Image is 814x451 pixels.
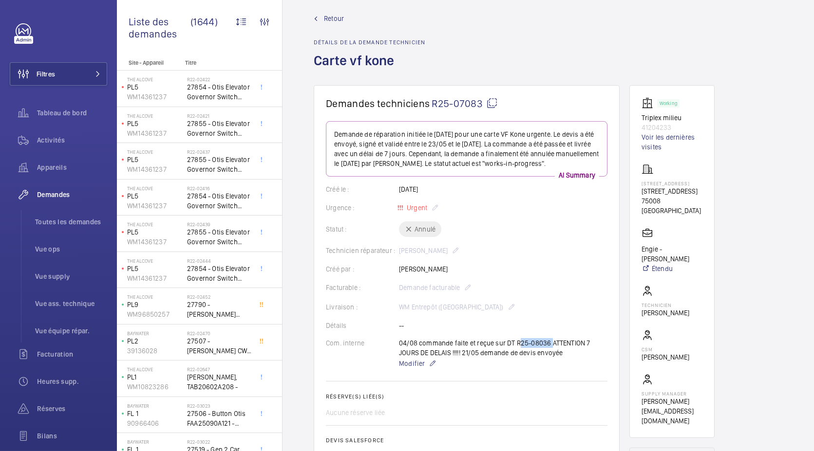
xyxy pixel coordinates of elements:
[127,409,183,418] p: FL 1
[127,309,183,319] p: WM96850257
[187,336,251,356] span: 27507 - [PERSON_NAME] CWT guide shoe (100m) - Replace counterweight guide shoe
[187,155,251,174] span: 27855 - Otis Elevator Governor Switch TAA177AH2 -
[642,352,689,362] p: [PERSON_NAME]
[35,326,107,336] span: Vue équipe répar.
[187,258,251,264] h2: R22-02444
[127,76,183,82] p: The Alcove
[127,258,183,264] p: The Alcove
[127,191,183,201] p: PL5
[187,221,251,227] h2: R22-02439
[37,135,107,145] span: Activités
[642,113,702,123] p: Triplex milieu
[642,308,689,318] p: [PERSON_NAME]
[10,62,107,86] button: Filtres
[555,170,599,180] p: AI Summary
[187,294,251,300] h2: R22-02452
[187,372,251,392] span: [PERSON_NAME], TAB20602A208 -
[314,39,425,46] h2: Détails de la demande technicien
[127,92,183,102] p: WM14361237
[127,128,183,138] p: WM14361237
[642,397,702,426] p: [PERSON_NAME][EMAIL_ADDRESS][DOMAIN_NAME]
[127,336,183,346] p: PL2
[127,366,183,372] p: The Alcove
[35,271,107,281] span: Vue supply
[324,14,344,23] span: Retour
[642,244,702,264] p: Engie - [PERSON_NAME]
[187,191,251,211] span: 27854 - Otis Elevator Governor Switch TAA177AH1 -
[127,221,183,227] p: The Alcove
[127,201,183,211] p: WM14361237
[117,59,181,66] p: Site - Appareil
[129,16,190,40] span: Liste des demandes
[127,155,183,164] p: PL5
[326,97,430,109] span: Demandes techniciens
[37,69,55,79] span: Filtres
[326,437,607,444] h2: Devis Salesforce
[314,52,425,85] h1: Carte vf kone
[127,346,183,356] p: 39136028
[127,439,183,445] p: Baywater
[127,294,183,300] p: The Alcove
[127,227,183,237] p: PL5
[127,300,183,309] p: PL9
[187,82,251,102] span: 27854 - Otis Elevator Governor Switch TAA177AH1 -
[127,119,183,128] p: PL5
[127,372,183,382] p: PL1
[642,196,702,216] p: 75008 [GEOGRAPHIC_DATA]
[37,404,107,414] span: Réserves
[127,149,183,155] p: The Alcove
[187,119,251,138] span: 27855 - Otis Elevator Governor Switch TAA177AH2 -
[127,185,183,191] p: The Alcove
[642,186,702,196] p: [STREET_ADDRESS]
[642,97,657,109] img: elevator.svg
[37,431,107,441] span: Bilans
[642,391,702,397] p: Supply manager
[127,82,183,92] p: PL5
[660,102,677,105] p: Working
[127,418,183,428] p: 90966406
[37,190,107,199] span: Demandes
[187,409,251,428] span: 27506 - Button Otis FAA25090A121 - Parts to be keep at jobsite
[187,300,251,319] span: 27790 - [PERSON_NAME] TAB20602A208 - Replace governor
[35,217,107,227] span: Toutes les demandes
[37,349,107,359] span: Facturation
[187,439,251,445] h2: R22-03022
[187,264,251,283] span: 27854 - Otis Elevator Governor Switch TAA177AH1 -
[35,299,107,308] span: Vue ass. technique
[432,97,498,109] span: R25-07083
[127,382,183,392] p: WM10823286
[334,129,599,168] p: Demande de réparation initiée le [DATE] pour une carte VF Kone urgente. Le devis a été envoyé, si...
[399,359,425,368] span: Modifier
[127,164,183,174] p: WM14361237
[187,403,251,409] h2: R22-03023
[37,377,107,386] span: Heures supp.
[37,108,107,118] span: Tableau de bord
[642,302,689,308] p: Technicien
[187,149,251,155] h2: R22-02437
[187,113,251,119] h2: R22-02421
[127,273,183,283] p: WM14361237
[642,123,702,132] p: 41204233
[127,330,183,336] p: Baywater
[127,403,183,409] p: Baywater
[187,227,251,247] span: 27855 - Otis Elevator Governor Switch TAA177AH2 -
[185,59,249,66] p: Titre
[187,185,251,191] h2: R22-02416
[127,237,183,247] p: WM14361237
[127,264,183,273] p: PL5
[187,76,251,82] h2: R22-02422
[127,113,183,119] p: The Alcove
[37,162,107,172] span: Appareils
[642,264,702,273] a: Étendu
[326,393,607,400] h2: Réserve(s) liée(s)
[35,244,107,254] span: Vue ops
[642,180,702,186] p: [STREET_ADDRESS]
[187,330,251,336] h2: R22-02470
[187,366,251,372] h2: R22-02647
[642,132,702,152] a: Voir les dernières visites
[642,346,689,352] p: CSM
